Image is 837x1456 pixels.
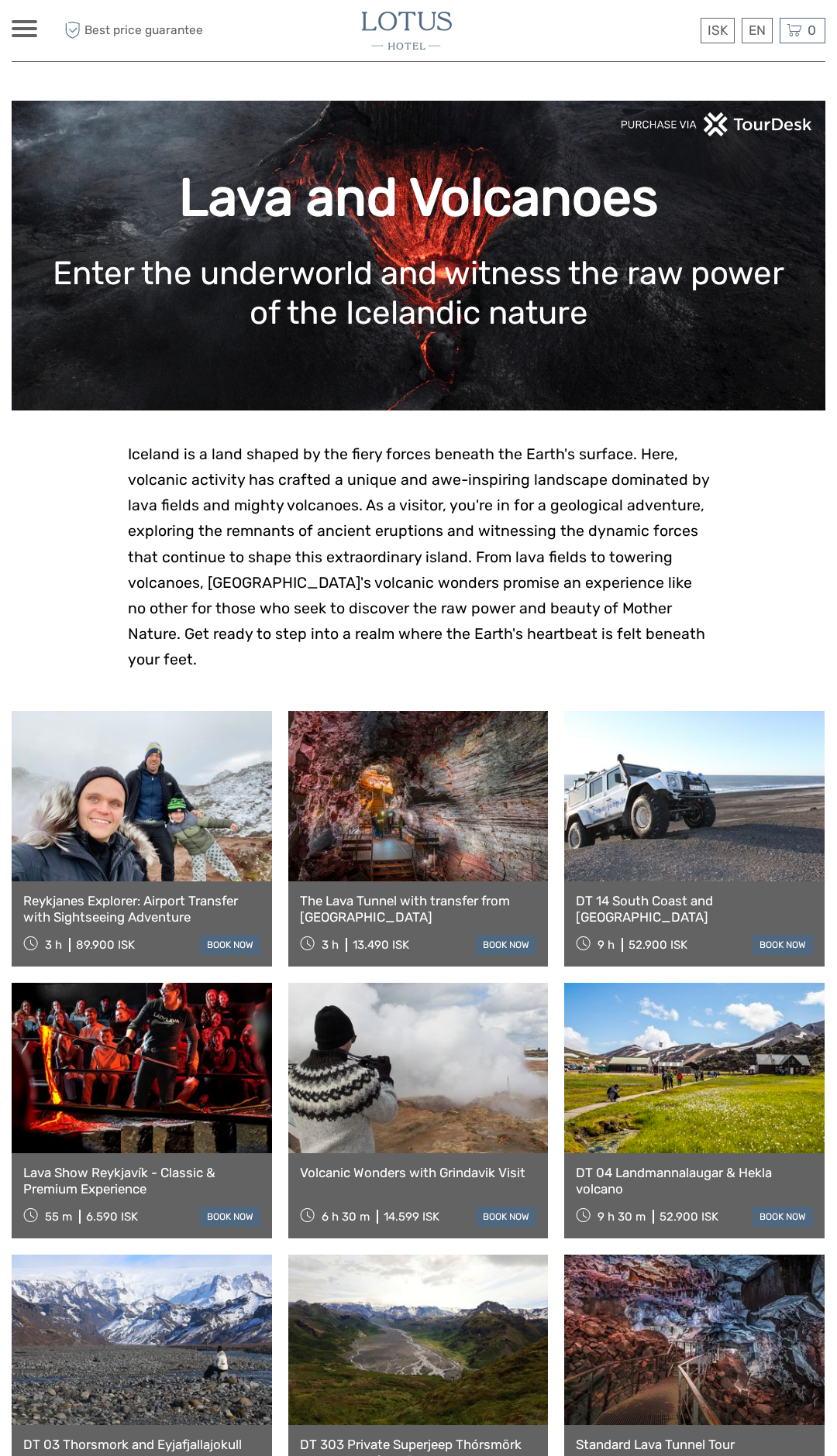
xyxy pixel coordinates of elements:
[23,893,260,925] a: Reykjanes Explorer: Airport Transfer with Sightseeing Adventure
[576,893,813,925] a: DT 14 South Coast and [GEOGRAPHIC_DATA]
[362,12,452,50] img: 3065-b7107863-13b3-4aeb-8608-4df0d373a5c0_logo_small.jpg
[86,1210,138,1224] div: 6.590 ISK
[598,938,615,952] span: 9 h
[384,1210,439,1224] div: 14.599 ISK
[353,938,409,952] div: 13.490 ISK
[45,1210,72,1224] span: 55 m
[753,935,813,955] a: book now
[60,18,215,43] span: Best price guarantee
[23,1437,260,1452] a: DT 03 Thorsmork and Eyjafjallajokull
[200,1207,260,1227] a: book now
[620,112,814,136] img: PurchaseViaTourDeskwhite.png
[322,938,339,952] span: 3 h
[45,938,62,952] span: 3 h
[76,938,135,952] div: 89.900 ISK
[23,1165,260,1197] a: Lava Show Reykjavík - Classic & Premium Experience
[128,445,709,668] span: Iceland is a land shaped by the fiery forces beneath the Earth's surface. Here, volcanic activity...
[300,1165,537,1180] a: Volcanic Wonders with Grindavik Visit
[35,167,802,229] h1: Lava and Volcanoes
[576,1437,813,1452] a: Standard Lava Tunnel Tour
[805,22,818,38] span: 0
[35,254,802,332] h1: Enter the underworld and witness the raw power of the Icelandic nature
[753,1207,813,1227] a: book now
[322,1210,370,1224] span: 6 h 30 m
[476,1207,536,1227] a: book now
[200,935,260,955] a: book now
[476,935,536,955] a: book now
[598,1210,646,1224] span: 9 h 30 m
[629,938,687,952] div: 52.900 ISK
[300,893,537,925] a: The Lava Tunnel with transfer from [GEOGRAPHIC_DATA]
[708,22,728,38] span: ISK
[660,1210,718,1224] div: 52.900 ISK
[576,1165,813,1197] a: DT 04 Landmannalaugar & Hekla volcano
[742,18,773,43] div: EN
